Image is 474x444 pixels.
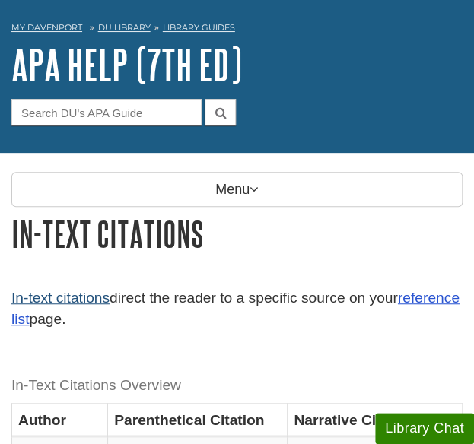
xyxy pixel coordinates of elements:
[288,403,463,436] th: Narrative Citation
[108,403,288,436] th: Parenthetical Citation
[11,214,463,253] h1: In-Text Citations
[375,413,474,444] button: Library Chat
[11,290,110,306] a: In-text citations
[163,22,235,33] a: Library Guides
[11,41,242,88] a: APA Help (7th Ed)
[11,287,463,331] p: direct the reader to a specific source on your page.
[11,172,463,207] p: Menu
[98,22,151,33] a: DU Library
[11,21,82,34] a: My Davenport
[11,369,463,403] caption: In-Text Citations Overview
[12,403,108,436] th: Author
[11,99,202,125] input: Search DU's APA Guide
